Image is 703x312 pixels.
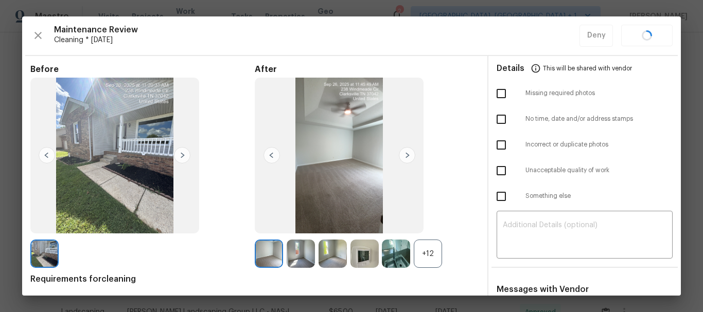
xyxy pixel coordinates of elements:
[488,106,681,132] div: No time, date and/or address stamps
[543,56,632,81] span: This will be shared with vendor
[497,285,589,293] span: Messages with Vendor
[497,56,524,81] span: Details
[30,64,255,75] span: Before
[488,158,681,183] div: Unacceptable quality of work
[255,64,479,75] span: After
[525,89,673,98] span: Missing required photos
[525,192,673,200] span: Something else
[525,166,673,175] span: Unacceptable quality of work
[47,295,479,305] li: 1 photo for each bedroom, 3 photos for each kitchen (sink, counters, floor) and bathroom (toilet,...
[525,115,673,123] span: No time, date and/or address stamps
[488,132,681,158] div: Incorrect or duplicate photos
[263,147,280,163] img: left-chevron-button-url
[488,81,681,106] div: Missing required photos
[399,147,415,163] img: right-chevron-button-url
[488,183,681,209] div: Something else
[39,147,55,163] img: left-chevron-button-url
[30,274,479,284] span: Requirements for cleaning
[54,25,579,35] span: Maintenance Review
[525,140,673,149] span: Incorrect or duplicate photos
[174,147,190,163] img: right-chevron-button-url
[54,35,579,45] span: Cleaning * [DATE]
[414,240,442,268] div: +12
